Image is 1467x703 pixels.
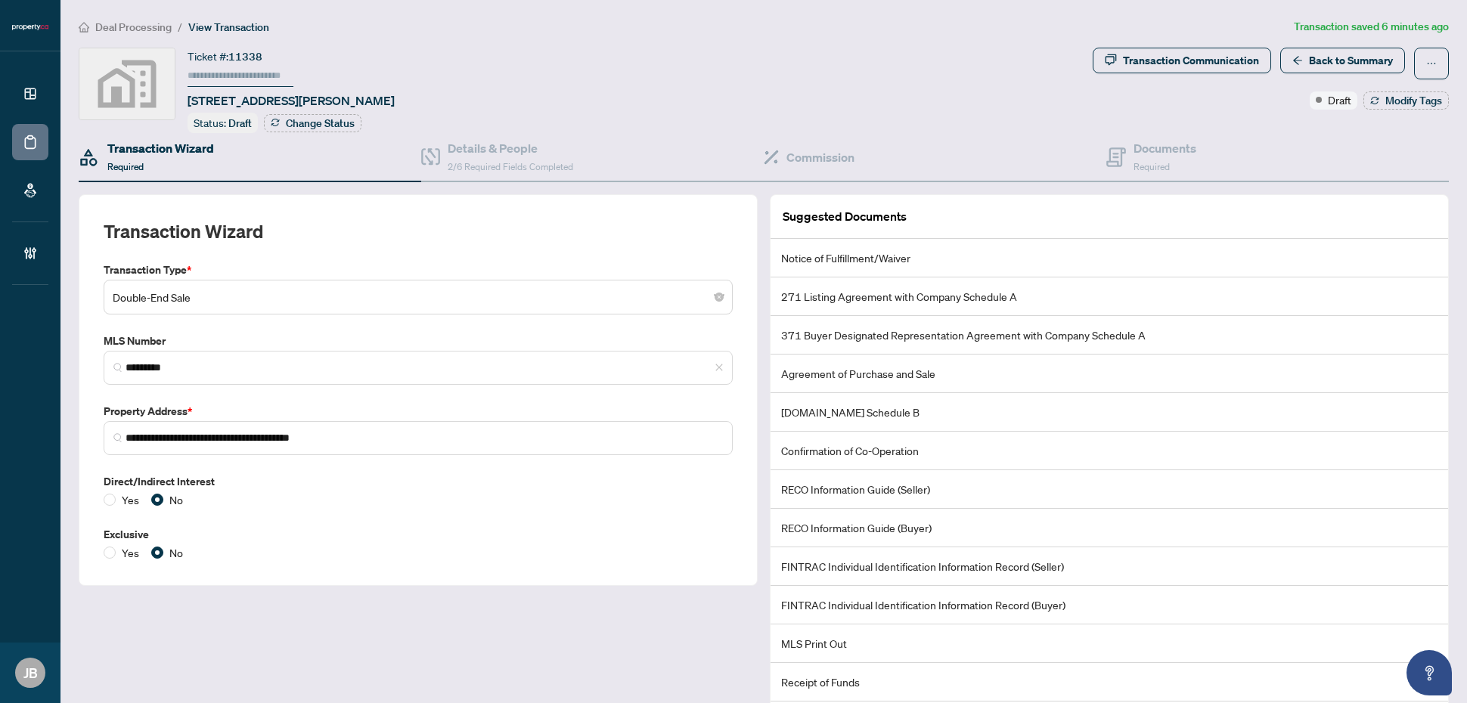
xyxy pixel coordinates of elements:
[771,509,1448,547] li: RECO Information Guide (Buyer)
[771,586,1448,624] li: FINTRAC Individual Identification Information Record (Buyer)
[1134,161,1170,172] span: Required
[104,473,733,490] label: Direct/Indirect Interest
[771,663,1448,701] li: Receipt of Funds
[113,283,724,311] span: Double-End Sale
[163,544,189,561] span: No
[23,662,38,683] span: JB
[107,161,144,172] span: Required
[1426,58,1437,69] span: ellipsis
[188,91,395,110] span: [STREET_ADDRESS][PERSON_NAME]
[1363,91,1449,110] button: Modify Tags
[771,239,1448,277] li: Notice of Fulfillment/Waiver
[715,293,724,302] span: close-circle
[79,22,89,33] span: home
[113,433,123,442] img: search_icon
[79,48,175,119] img: svg%3e
[113,363,123,372] img: search_icon
[104,262,733,278] label: Transaction Type
[448,139,573,157] h4: Details & People
[95,20,172,34] span: Deal Processing
[771,624,1448,663] li: MLS Print Out
[188,48,262,65] div: Ticket #:
[104,403,733,420] label: Property Address
[12,23,48,32] img: logo
[1093,48,1271,73] button: Transaction Communication
[1328,91,1351,108] span: Draft
[771,316,1448,355] li: 371 Buyer Designated Representation Agreement with Company Schedule A
[448,161,573,172] span: 2/6 Required Fields Completed
[715,363,724,372] span: close
[228,50,262,63] span: 11338
[1407,650,1452,695] button: Open asap
[771,355,1448,393] li: Agreement of Purchase and Sale
[188,113,258,133] div: Status:
[771,277,1448,316] li: 271 Listing Agreement with Company Schedule A
[771,547,1448,586] li: FINTRAC Individual Identification Information Record (Seller)
[1280,48,1405,73] button: Back to Summary
[188,20,269,34] span: View Transaction
[116,491,145,508] span: Yes
[228,116,252,130] span: Draft
[1292,55,1303,66] span: arrow-left
[178,18,182,36] li: /
[1134,139,1196,157] h4: Documents
[771,470,1448,509] li: RECO Information Guide (Seller)
[771,432,1448,470] li: Confirmation of Co-Operation
[116,544,145,561] span: Yes
[783,207,907,226] article: Suggested Documents
[1309,48,1393,73] span: Back to Summary
[1385,95,1442,106] span: Modify Tags
[104,219,263,243] h2: Transaction Wizard
[163,491,189,508] span: No
[1294,18,1449,36] article: Transaction saved 6 minutes ago
[264,114,361,132] button: Change Status
[786,148,854,166] h4: Commission
[286,118,355,129] span: Change Status
[107,139,214,157] h4: Transaction Wizard
[1123,48,1259,73] div: Transaction Communication
[104,526,733,543] label: Exclusive
[104,333,733,349] label: MLS Number
[771,393,1448,432] li: [DOMAIN_NAME] Schedule B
